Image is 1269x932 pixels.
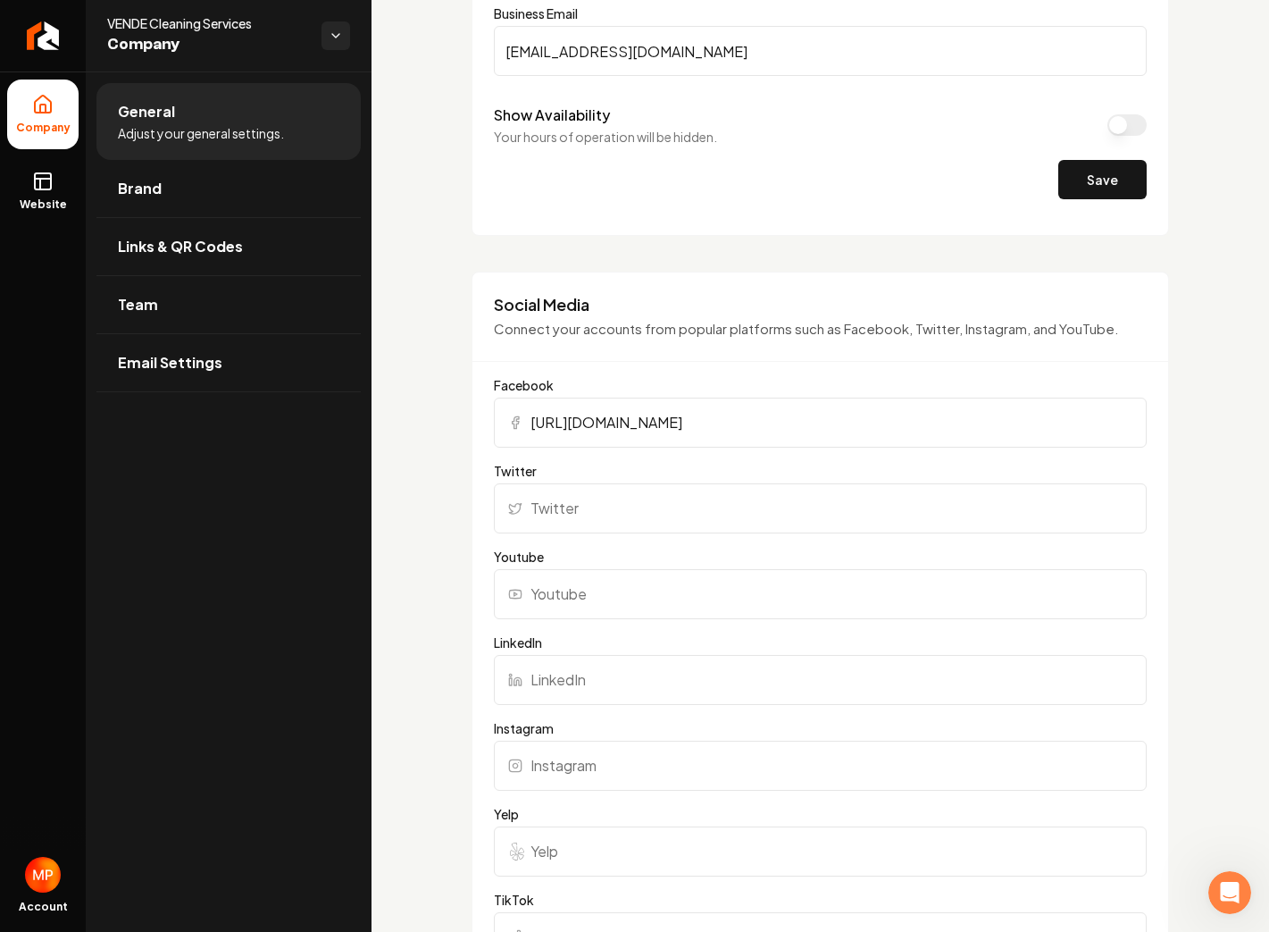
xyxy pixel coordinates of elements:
a: Team [96,276,361,333]
iframe: Intercom live chat [1208,871,1251,914]
img: Melissa Pranzo [25,857,61,893]
a: Links & QR Codes [96,218,361,275]
span: Account [19,900,68,914]
label: Yelp [494,805,1147,823]
span: Team [118,294,158,315]
input: Facebook [494,398,1147,448]
label: LinkedIn [494,634,1147,651]
input: Twitter [494,483,1147,533]
input: Yelp [494,827,1147,877]
span: Email Settings [118,352,222,374]
input: Instagram [494,741,1147,791]
label: Twitter [494,462,1147,480]
a: Website [7,156,79,226]
a: Email Settings [96,334,361,391]
span: Brand [118,178,162,199]
span: Company [9,121,78,135]
span: VENDE Cleaning Services [107,14,307,32]
span: Website [13,197,74,212]
span: Adjust your general settings. [118,124,284,142]
label: Youtube [494,548,1147,566]
label: Show Availability [494,105,610,124]
span: General [118,101,175,122]
a: Brand [96,160,361,217]
p: Connect your accounts from popular platforms such as Facebook, Twitter, Instagram, and YouTube. [494,319,1147,340]
span: Links & QR Codes [118,236,243,257]
h3: Social Media [494,294,1147,315]
img: Rebolt Logo [27,21,60,50]
button: Save [1058,160,1147,199]
label: Instagram [494,719,1147,737]
input: LinkedIn [494,655,1147,705]
label: Business Email [494,4,1147,22]
p: Your hours of operation will be hidden. [494,128,717,146]
input: Youtube [494,569,1147,619]
span: Company [107,32,307,57]
label: TikTok [494,891,1147,909]
input: Business Email [494,26,1147,76]
button: Open user button [25,857,61,893]
label: Facebook [494,376,1147,394]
